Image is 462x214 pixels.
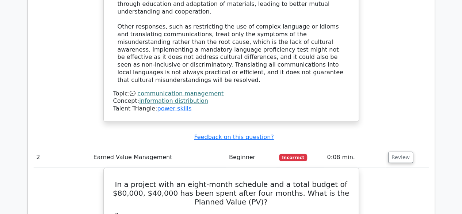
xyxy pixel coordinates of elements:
td: 2 [34,147,91,168]
a: power skills [157,105,191,112]
span: Incorrect [279,154,307,161]
td: Beginner [226,147,276,168]
a: communication management [137,90,224,97]
h5: In a project with an eight-month schedule and a total budget of $80,000, $40,000 has been spent a... [112,180,350,206]
td: Earned Value Management [90,147,226,168]
div: Talent Triangle: [113,90,349,113]
div: Concept: [113,97,349,105]
div: Topic: [113,90,349,98]
button: Review [388,152,413,163]
td: 0:08 min. [324,147,385,168]
a: Feedback on this question? [194,134,274,140]
a: information distribution [139,97,208,104]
